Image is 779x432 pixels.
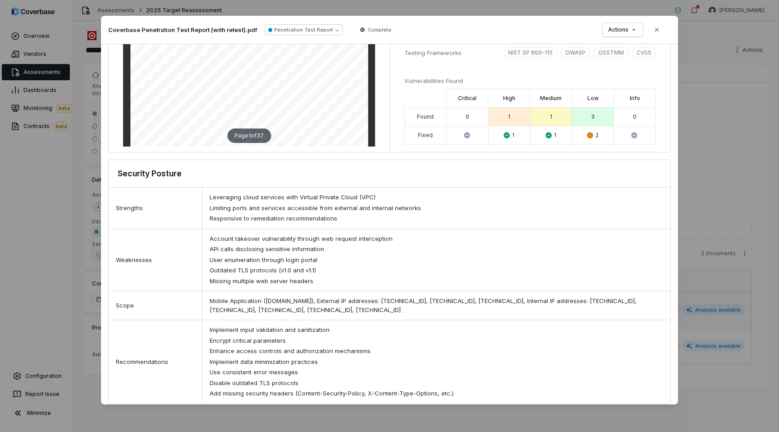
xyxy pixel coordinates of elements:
[633,113,637,120] div: 0
[118,167,182,180] h3: Security Posture
[404,48,496,57] span: Testing Frameworks
[210,368,663,377] div: Use consistent error messages
[587,95,599,102] label: Low
[503,95,515,102] label: High
[565,49,586,56] p: OWASP
[210,326,663,335] div: Implement input validation and sanitization
[210,245,663,254] div: API calls disclosing sensitive information
[210,277,663,286] div: Missing multiple web server headers
[508,113,510,120] div: 1
[608,26,628,33] span: Actions
[591,113,595,120] div: 3
[227,129,271,143] div: Page 1 of 37
[418,132,433,139] div: Fixed
[404,77,463,84] span: Vulnerabilities Found
[109,188,202,229] div: Strengths
[210,358,663,367] div: Implement data minimization practices
[603,23,643,37] button: Actions
[210,193,663,202] div: Leveraging cloud services with Virtual Private Cloud (VPC)
[540,95,562,102] label: Medium
[368,26,391,33] span: Complete
[598,49,624,56] p: OSSTMM
[550,113,552,120] div: 1
[210,256,663,265] div: User enumeration through login portal
[202,291,670,320] div: Mobile Application ([DOMAIN_NAME]), External IP addresses: [TECHNICAL_ID], [TECHNICAL_ID], [TECHN...
[109,320,202,404] div: Recommendations
[210,214,663,223] div: Responsive to remediation recommendations
[466,113,469,120] div: 0
[587,132,599,139] div: 2
[109,291,202,320] div: Scope
[210,336,663,345] div: Encrypt critical parameters
[210,347,663,356] div: Enhance access controls and authorization mechanisms
[109,229,202,291] div: Weaknesses
[417,113,434,120] div: Found
[210,379,663,388] div: Disable outdated TLS protocols
[210,204,663,213] div: Limiting ports and services accessible from external and internal networks
[210,389,663,398] div: Add missing security headers (Content-Security-Policy, X-Content-Type-Options, etc.)
[637,49,651,56] p: CVSS
[265,24,343,35] button: Penetration Test Report
[630,95,640,102] label: Info
[210,234,663,244] div: Account takeover vulnerability through web request interception
[108,26,257,34] p: Coverbase Penetration Test Report (with retest).pdf
[504,132,514,139] div: 1
[546,132,556,139] div: 1
[458,95,477,102] label: Critical
[508,49,553,56] p: NIST SP 800-115
[210,266,663,275] div: Outdated TLS protocols (v1.0 and v1.1)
